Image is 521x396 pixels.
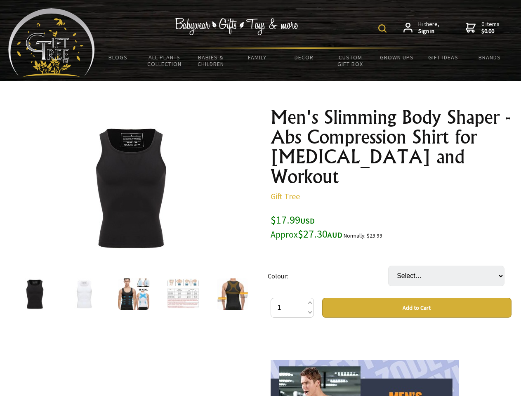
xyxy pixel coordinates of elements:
span: AUD [328,230,342,240]
img: Men's Slimming Body Shaper - Abs Compression Shirt for Gynecomastia and Workout [217,278,248,310]
a: 0 items$0.00 [466,21,500,35]
h1: Men's Slimming Body Shaper - Abs Compression Shirt for [MEDICAL_DATA] and Workout [271,107,512,186]
span: $17.99 $27.30 [271,213,342,240]
button: Add to Cart [322,298,512,318]
a: Decor [281,49,327,66]
img: Babyware - Gifts - Toys and more... [8,8,95,77]
strong: Sign in [418,28,439,35]
a: Brands [467,49,513,66]
td: Colour: [268,254,388,298]
small: Approx [271,229,298,240]
a: Family [234,49,281,66]
img: Men's Slimming Body Shaper - Abs Compression Shirt for Gynecomastia and Workout [19,278,50,310]
img: Men's Slimming Body Shaper - Abs Compression Shirt for Gynecomastia and Workout [167,278,199,310]
img: Men's Slimming Body Shaper - Abs Compression Shirt for Gynecomastia and Workout [68,278,100,310]
span: Hi there, [418,21,439,35]
a: Gift Tree [271,191,300,201]
img: Men's Slimming Body Shaper - Abs Compression Shirt for Gynecomastia and Workout [118,278,149,310]
a: Babies & Children [188,49,234,73]
span: 0 items [481,20,500,35]
a: Grown Ups [373,49,420,66]
small: Normally: $29.99 [344,232,382,239]
img: Men's Slimming Body Shaper - Abs Compression Shirt for Gynecomastia and Workout [66,123,195,252]
a: Custom Gift Box [327,49,374,73]
a: Hi there,Sign in [403,21,439,35]
a: All Plants Collection [141,49,188,73]
img: Babywear - Gifts - Toys & more [175,18,299,35]
span: USD [300,216,315,226]
a: Gift Ideas [420,49,467,66]
a: BLOGS [95,49,141,66]
img: product search [378,24,387,33]
strong: $0.00 [481,28,500,35]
